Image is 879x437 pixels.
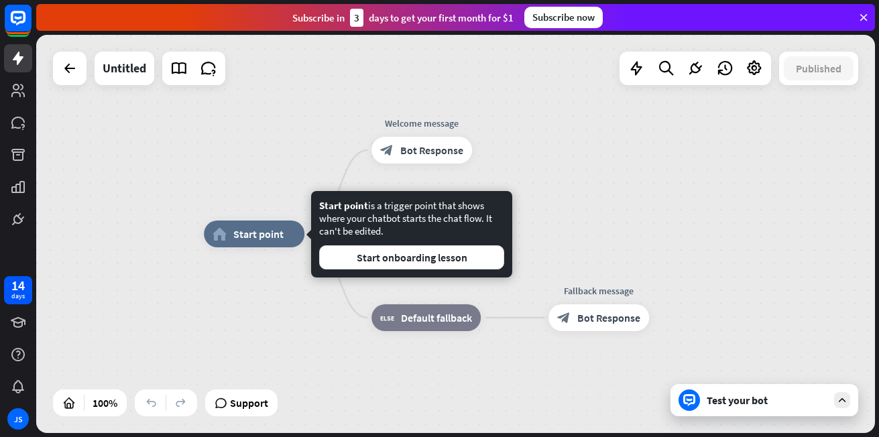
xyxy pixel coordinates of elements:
i: block_fallback [380,311,394,324]
div: Test your bot [707,393,827,407]
div: days [11,292,25,301]
i: block_bot_response [380,143,394,157]
span: Bot Response [400,143,463,157]
div: 3 [350,9,363,27]
span: Start point [319,199,368,212]
span: Bot Response [577,311,640,324]
i: block_bot_response [557,311,571,324]
a: 14 days [4,276,32,304]
div: 100% [89,392,121,414]
div: 14 [11,279,25,292]
div: Subscribe in days to get your first month for $1 [292,9,514,27]
i: home_2 [213,227,227,241]
span: Default fallback [401,311,472,324]
span: Start point [233,227,284,241]
div: Subscribe now [524,7,603,28]
div: Untitled [103,52,146,85]
div: Fallback message [538,284,659,298]
span: Support [230,392,268,414]
div: is a trigger point that shows where your chatbot starts the chat flow. It can't be edited. [319,199,504,269]
button: Published [784,56,854,80]
button: Start onboarding lesson [319,245,504,269]
div: Welcome message [361,117,482,130]
div: JS [7,408,29,430]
